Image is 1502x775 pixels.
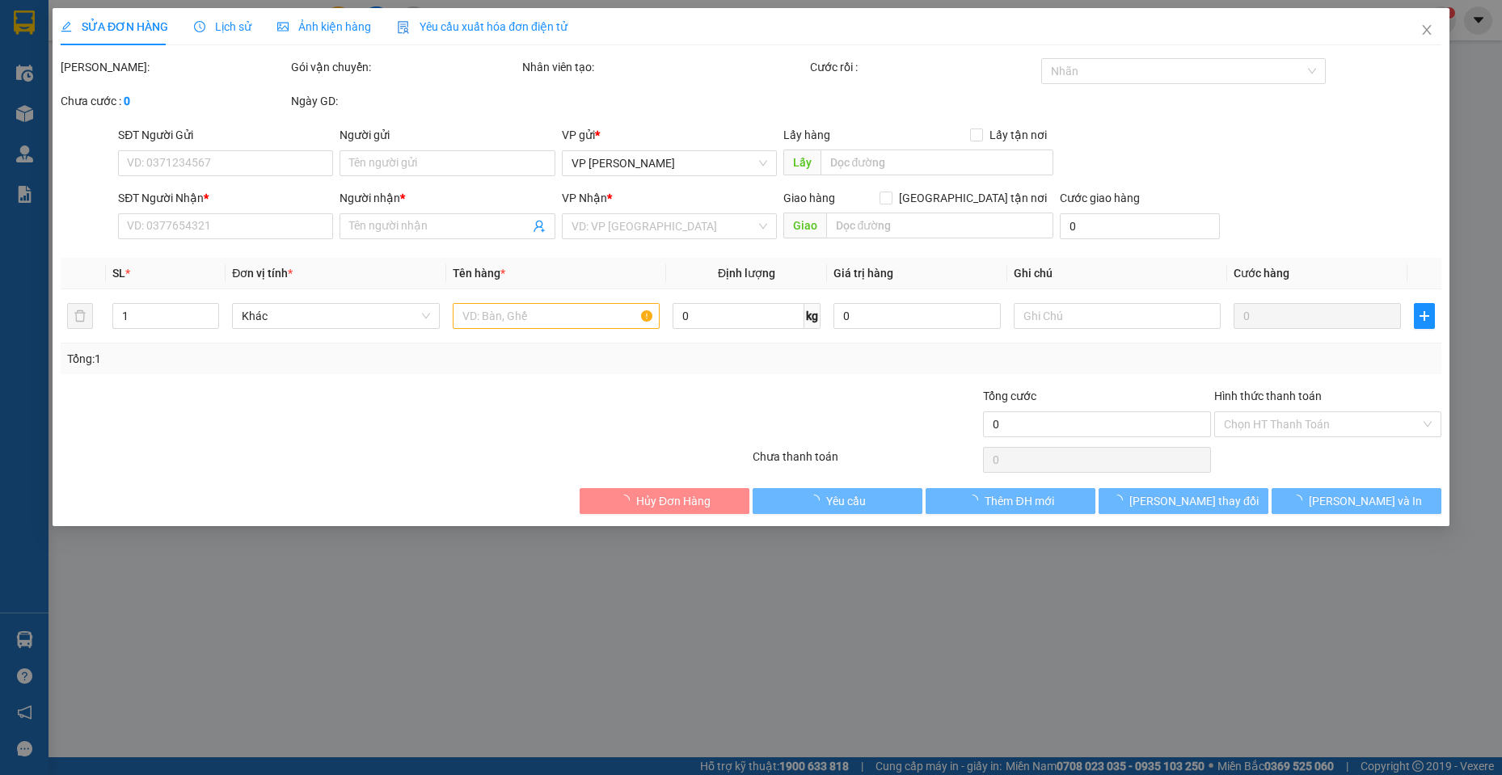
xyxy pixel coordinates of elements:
span: Lấy tận nơi [983,126,1053,144]
div: Tổng: 1 [67,350,580,368]
span: loading [1112,495,1129,506]
li: VP VP [PERSON_NAME] [112,87,215,123]
span: close [1420,23,1433,36]
button: Hủy Đơn Hàng [580,488,749,514]
span: loading [809,495,827,506]
input: Cước giao hàng [1060,213,1220,239]
span: Lấy [783,150,821,175]
div: Gói vận chuyển: [291,58,518,76]
span: Lấy hàng [783,128,830,141]
li: Nam Hải Limousine [8,8,234,69]
span: user-add [533,220,546,233]
button: [PERSON_NAME] thay đổi [1099,488,1268,514]
div: Cước rồi : [810,58,1037,76]
span: VP Phạm Ngũ Lão [572,151,767,175]
input: Ghi Chú [1014,303,1221,329]
span: loading [1291,495,1309,506]
div: Chưa cước : [61,92,288,110]
span: Ảnh kiện hàng [277,20,371,33]
input: Dọc đường [821,150,1054,175]
span: VP Nhận [562,192,607,204]
li: VP VP [PERSON_NAME] Lão [8,87,112,141]
button: [PERSON_NAME] và In [1272,488,1441,514]
span: edit [61,21,72,32]
img: icon [397,21,410,34]
span: Định lượng [718,267,775,280]
span: clock-circle [194,21,205,32]
span: Yêu cầu xuất hóa đơn điện tử [397,20,567,33]
span: [GEOGRAPHIC_DATA] tận nơi [892,189,1053,207]
th: Ghi chú [1007,258,1228,289]
label: Hình thức thanh toán [1214,390,1322,402]
button: delete [67,303,93,329]
span: Tổng cước [983,390,1036,402]
input: Dọc đường [826,213,1054,238]
span: picture [277,21,289,32]
span: Thêm ĐH mới [985,492,1053,510]
span: SỬA ĐƠN HÀNG [61,20,168,33]
button: Close [1404,8,1449,53]
div: SĐT Người Gửi [118,126,333,144]
img: logo.jpg [8,8,65,65]
span: loading [967,495,985,506]
span: [PERSON_NAME] thay đổi [1129,492,1259,510]
span: kg [804,303,821,329]
span: Lịch sử [194,20,251,33]
div: VP gửi [562,126,777,144]
span: Giao hàng [783,192,835,204]
span: Tên hàng [453,267,505,280]
span: Yêu cầu [827,492,867,510]
div: Nhân viên tạo: [522,58,808,76]
span: Hủy Đơn Hàng [636,492,711,510]
div: Người gửi [340,126,555,144]
div: Ngày GD: [291,92,518,110]
span: Khác [242,304,430,328]
button: Thêm ĐH mới [926,488,1095,514]
div: [PERSON_NAME]: [61,58,288,76]
span: Đơn vị tính [232,267,293,280]
button: Yêu cầu [753,488,922,514]
span: plus [1415,310,1434,322]
span: Giá trị hàng [833,267,893,280]
input: VD: Bàn, Ghế [453,303,660,329]
span: SL [112,267,125,280]
input: 0 [1234,303,1401,329]
span: loading [618,495,636,506]
button: plus [1414,303,1435,329]
div: Chưa thanh toán [751,448,981,476]
div: SĐT Người Nhận [118,189,333,207]
div: Người nhận [340,189,555,207]
span: [PERSON_NAME] và In [1309,492,1422,510]
span: Cước hàng [1234,267,1289,280]
b: 0 [124,95,130,107]
label: Cước giao hàng [1060,192,1140,204]
span: Giao [783,213,826,238]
